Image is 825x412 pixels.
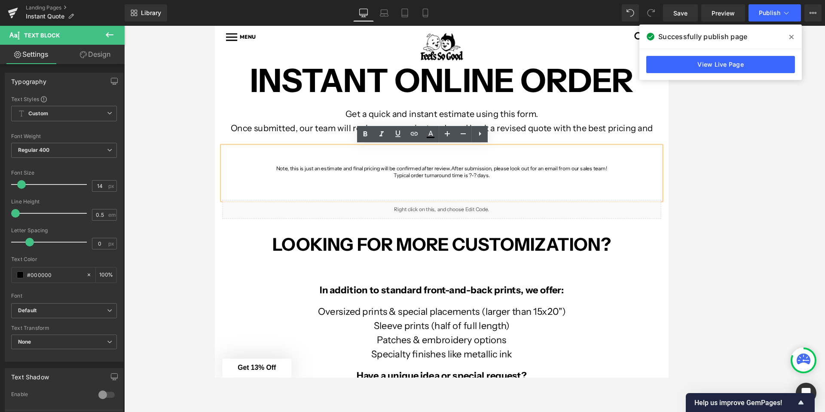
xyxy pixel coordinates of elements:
[11,369,49,381] div: Text Shadow
[141,9,161,17] span: Library
[9,372,511,381] p: Specialty finishes like metallic ink
[18,338,31,345] b: None
[13,9,47,17] a: MENU
[11,95,117,102] div: Text Styles
[18,147,50,153] b: Regular 400
[125,4,167,22] a: New Library
[120,296,400,309] strong: In addition to standard front-and-back prints, we offer:
[28,110,48,117] b: Custom
[108,183,116,189] span: px
[11,391,90,400] div: Enable
[759,9,780,16] span: Publish
[804,4,822,22] button: More
[108,212,116,218] span: em
[64,45,126,64] a: Design
[233,7,287,41] img: Feels So Good
[749,4,801,22] button: Publish
[24,32,60,39] span: Text Block
[26,13,64,20] span: Instant Quote
[374,4,394,22] a: Laptop
[11,199,117,205] div: Line Height
[415,4,436,22] a: Mobile
[9,323,511,332] p: Oversized prints & special placements (larger than 15x20")
[9,114,511,130] p: Once submitted, our team will review your project and send back a revised quote with the best pri...
[11,73,46,85] div: Typography
[162,394,357,407] strong: Have a unique idea or special request?
[11,228,117,234] div: Letter Spacing
[9,340,511,348] p: Sleeve prints (half of full length)
[622,4,639,22] button: Undo
[27,270,82,280] input: Color
[29,9,47,17] span: MENU
[271,160,450,167] span: After submission, please look out for an email from our sales team!
[205,168,315,175] span: Typical order turnaround time is ?-? days.
[701,4,745,22] a: Preview
[712,9,735,18] span: Preview
[66,238,454,263] strong: LOOKING FOR MORE CUSTOMIZATION?
[108,241,116,246] span: px
[11,325,117,331] div: Text Transform
[394,4,415,22] a: Tablet
[150,95,370,107] span: Get a quick and instant estimate using this form.
[658,31,747,42] span: Successfully publish page
[9,160,511,168] p: Note, this is just an estimate and final pricing will be confirmed after review.
[9,356,511,364] p: Patches & embroidery options
[694,397,806,408] button: Show survey - Help us improve GemPages!
[673,9,687,18] span: Save
[353,4,374,22] a: Desktop
[40,40,480,86] b: INSTANT ONLINE ORDER
[11,293,117,299] div: Font
[796,383,816,403] div: Open Intercom Messenger
[11,256,117,262] div: Text Color
[642,4,660,22] button: Redo
[694,399,796,407] span: Help us improve GemPages!
[646,56,795,73] a: View Live Page
[96,267,116,283] div: %
[26,4,125,11] a: Landing Pages
[11,133,117,139] div: Font Weight
[18,307,37,314] i: Default
[11,170,117,176] div: Font Size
